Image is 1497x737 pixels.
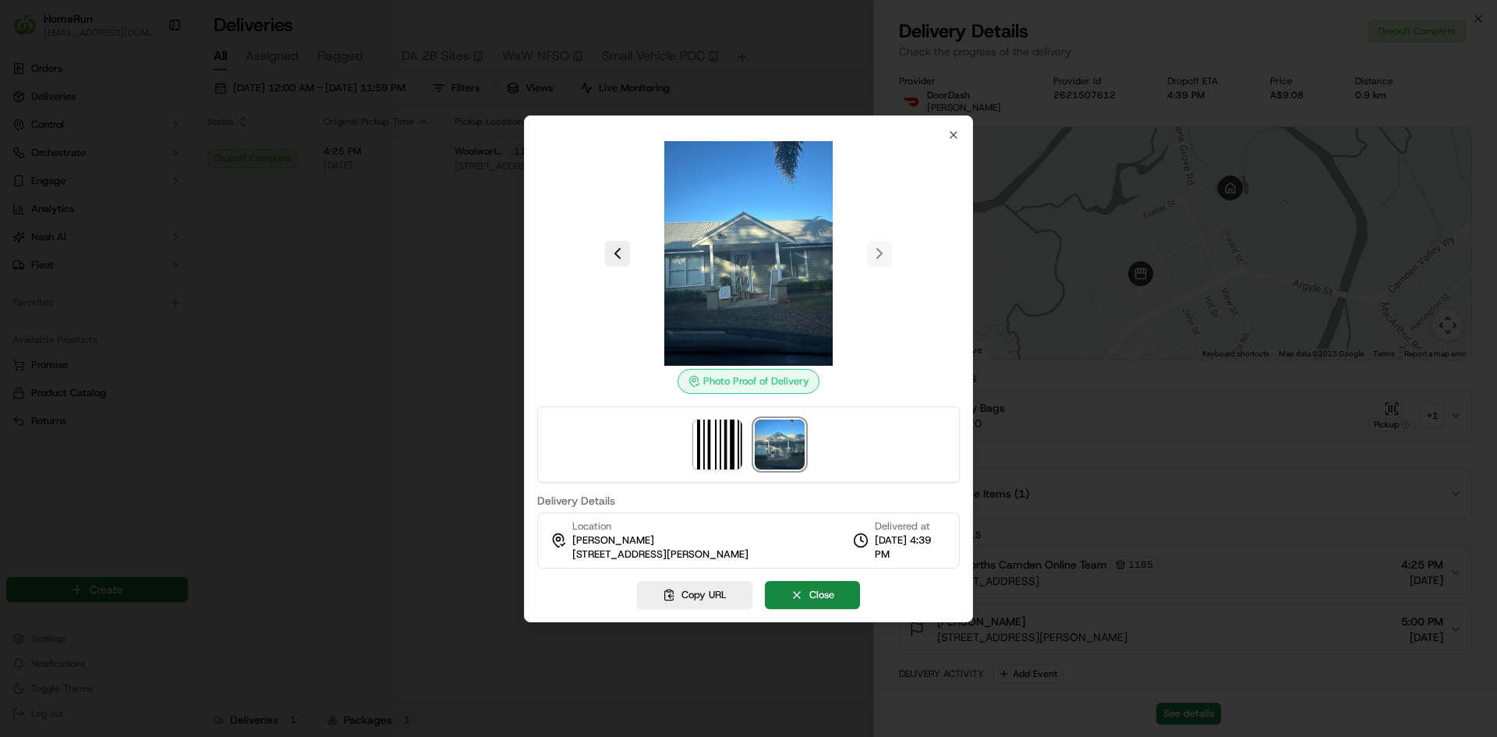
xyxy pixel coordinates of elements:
button: Copy URL [637,581,752,609]
span: [STREET_ADDRESS][PERSON_NAME] [572,547,748,562]
img: barcode_scan_on_pickup image [692,420,742,469]
img: photo_proof_of_delivery image [755,420,805,469]
span: [DATE] 4:39 PM [875,533,947,562]
label: Delivery Details [537,495,960,506]
button: Close [765,581,860,609]
span: Delivered at [875,519,947,533]
span: [PERSON_NAME] [572,533,654,547]
div: Photo Proof of Delivery [678,369,819,394]
img: photo_proof_of_delivery image [636,141,861,366]
span: Location [572,519,611,533]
